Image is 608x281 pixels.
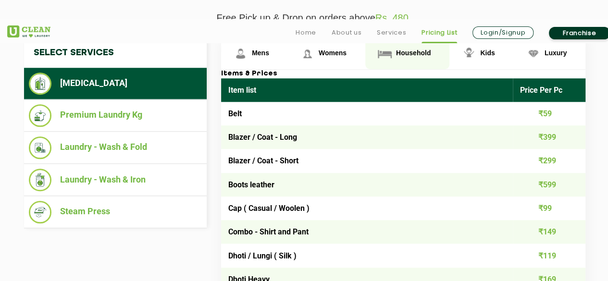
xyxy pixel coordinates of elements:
img: Premium Laundry Kg [29,104,51,127]
li: Premium Laundry Kg [29,104,202,127]
td: Boots leather [221,173,513,196]
span: Kids [480,49,495,57]
li: Steam Press [29,201,202,223]
td: Combo - Shirt and Pant [221,220,513,244]
a: Login/Signup [472,26,534,39]
td: ₹299 [513,149,586,172]
span: Rs. 480 [375,12,409,23]
li: Laundry - Wash & Fold [29,136,202,159]
img: Luxury [525,45,542,62]
li: [MEDICAL_DATA] [29,73,202,95]
td: Belt [221,102,513,125]
span: Mens [252,49,269,57]
img: Kids [460,45,477,62]
img: Womens [299,45,316,62]
td: Blazer / Coat - Long [221,125,513,149]
td: Cap ( Casual / Woolen ) [221,196,513,220]
td: ₹399 [513,125,586,149]
li: Laundry - Wash & Iron [29,169,202,191]
th: Item list [221,78,513,102]
a: Home [296,27,316,38]
h4: Select Services [24,38,207,68]
th: Price Per Pc [513,78,586,102]
a: Pricing List [422,27,457,38]
img: Laundry - Wash & Iron [29,169,51,191]
td: Blazer / Coat - Short [221,149,513,172]
img: Laundry - Wash & Fold [29,136,51,159]
img: Dry Cleaning [29,73,51,95]
td: ₹99 [513,196,586,220]
span: Luxury [545,49,567,57]
span: Womens [319,49,347,57]
td: ₹59 [513,102,586,125]
h3: Items & Prices [221,70,585,78]
a: Services [377,27,406,38]
img: UClean Laundry and Dry Cleaning [7,25,50,37]
img: Household [376,45,393,62]
img: Mens [232,45,249,62]
td: ₹599 [513,173,586,196]
span: Household [396,49,431,57]
img: Steam Press [29,201,51,223]
a: About us [332,27,361,38]
td: ₹149 [513,220,586,244]
td: Dhoti / Lungi ( Silk ) [221,244,513,267]
td: ₹119 [513,244,586,267]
